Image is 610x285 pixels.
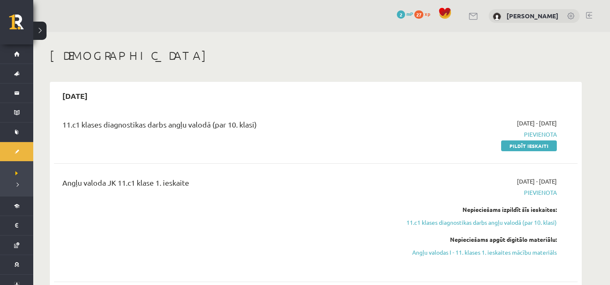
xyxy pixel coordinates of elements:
[397,10,405,19] span: 2
[400,130,557,139] span: Pievienota
[62,177,388,192] div: Angļu valoda JK 11.c1 klase 1. ieskaite
[400,188,557,197] span: Pievienota
[501,140,557,151] a: Pildīt ieskaiti
[400,248,557,257] a: Angļu valodas I - 11. klases 1. ieskaites mācību materiāls
[9,15,33,35] a: Rīgas 1. Tālmācības vidusskola
[400,218,557,227] a: 11.c1 klases diagnostikas darbs angļu valodā (par 10. klasi)
[50,49,582,63] h1: [DEMOGRAPHIC_DATA]
[507,12,558,20] a: [PERSON_NAME]
[414,10,434,17] a: 27 xp
[493,12,501,21] img: Fjodors Andrejevs
[517,119,557,128] span: [DATE] - [DATE]
[406,10,413,17] span: mP
[400,235,557,244] div: Nepieciešams apgūt digitālo materiālu:
[414,10,423,19] span: 27
[400,205,557,214] div: Nepieciešams izpildīt šīs ieskaites:
[54,86,96,106] h2: [DATE]
[397,10,413,17] a: 2 mP
[517,177,557,186] span: [DATE] - [DATE]
[425,10,430,17] span: xp
[62,119,388,134] div: 11.c1 klases diagnostikas darbs angļu valodā (par 10. klasi)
